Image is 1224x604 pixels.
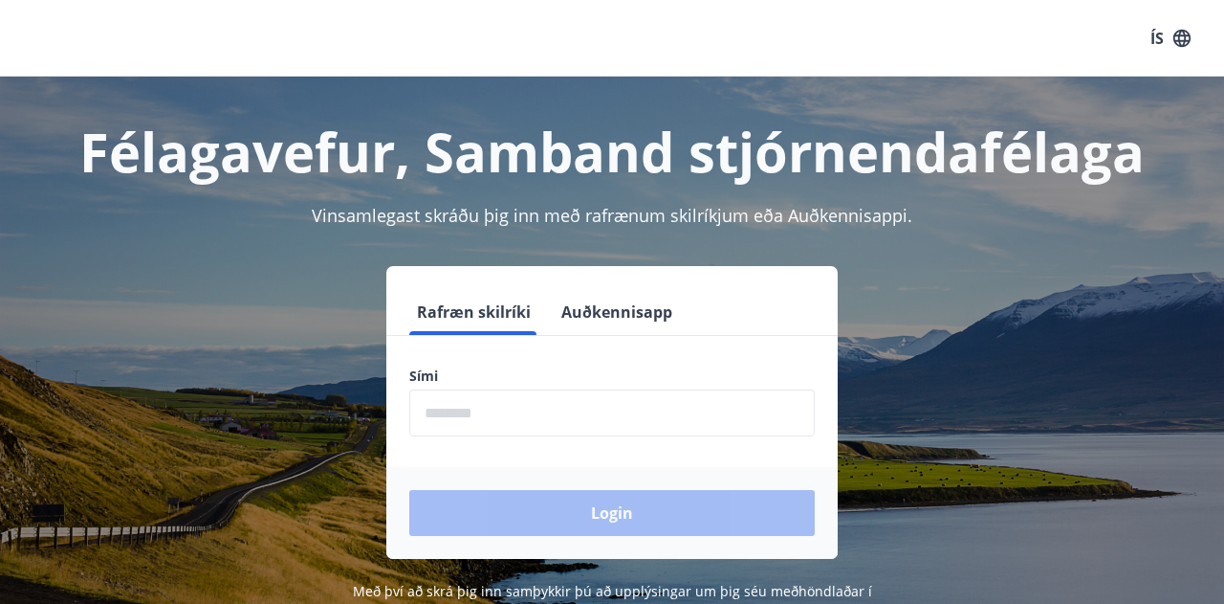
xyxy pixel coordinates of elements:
[1140,21,1201,56] button: ÍS
[23,115,1201,188] h1: Félagavefur, Samband stjórnendafélaga
[312,204,912,227] span: Vinsamlegast skráðu þig inn með rafrænum skilríkjum eða Auðkennisappi.
[554,289,680,335] button: Auðkennisapp
[409,367,815,386] label: Sími
[409,289,538,335] button: Rafræn skilríki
